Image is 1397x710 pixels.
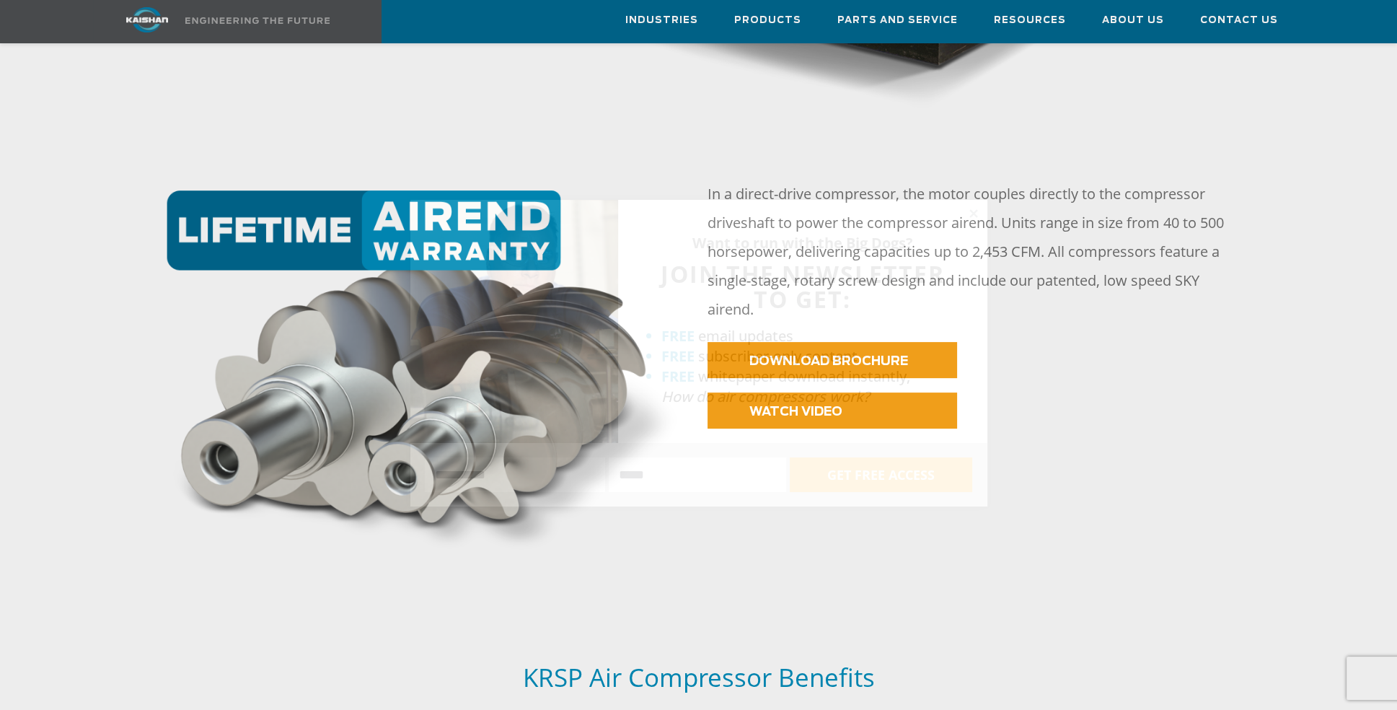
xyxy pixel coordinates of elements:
em: How do air compressors work? [661,387,870,406]
span: whitepaper download instantly, [698,367,910,386]
strong: FREE [661,367,695,386]
span: JOIN THE NEWSLETTER TO GET: [661,258,945,315]
button: GET FREE ACCESS [790,457,972,492]
strong: Want to run with the Big Dogs? [692,233,913,253]
input: Name: [425,457,606,492]
strong: FREE [661,346,695,366]
button: Close [967,207,980,220]
span: email updates [698,326,793,346]
input: Email [609,457,786,492]
span: subscriber-only content [698,346,858,366]
strong: FREE [661,326,695,346]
